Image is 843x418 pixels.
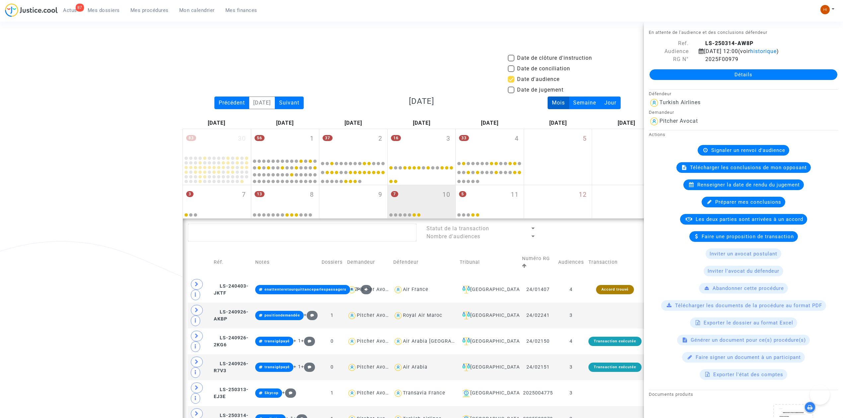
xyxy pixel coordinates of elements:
span: 33 [459,135,469,141]
span: 30 [238,134,246,144]
span: + 1 [293,364,301,370]
span: + [304,312,318,318]
div: [DATE] [249,97,275,109]
td: Réf. [211,248,253,277]
td: 3 [556,354,586,380]
td: 2025004775 [520,380,556,406]
div: Air France [403,287,428,292]
div: jeudi juillet 10, 7 events, click to expand [388,185,456,211]
span: 5 [583,134,587,144]
span: 1 [310,134,314,144]
div: lundi juin 30, 83 events, click to expand [183,129,251,155]
td: Notes [253,248,319,277]
td: 24/02241 [520,303,556,328]
img: icon-user.svg [393,285,403,295]
div: [DATE] [251,117,319,129]
img: icon-user.svg [393,388,403,398]
small: Demandeur [649,110,674,115]
span: Abandonner cette procédure [713,285,784,291]
div: RG N° [644,55,694,63]
span: 11 [511,190,519,200]
div: jeudi juillet 3, 16 events, click to expand [388,129,456,156]
div: mardi juillet 8, 13 events, click to expand [251,185,319,211]
span: Date d'audience [517,75,560,83]
span: LS-240403-JKTF [214,283,249,296]
div: [DATE] [456,117,524,129]
div: Air Arabia [GEOGRAPHIC_DATA] [403,338,480,344]
span: Date de jugement [517,86,564,94]
div: Pitcher Avocat [357,313,393,318]
span: historique [750,48,777,54]
small: En attente de l'audience et des conclusions défendeur [649,30,767,35]
a: Détails [650,69,837,80]
span: Faire signer un document à un participant [696,354,801,360]
span: 13 [255,191,265,197]
span: + [301,338,315,344]
div: Semaine [569,97,600,109]
img: icon-user.svg [347,363,357,372]
td: Défendeur [391,248,457,277]
span: 2025F00979 [699,56,738,62]
span: Inviter l'avocat du défendeur [708,268,779,274]
small: Actions [649,132,665,137]
span: 2 [378,134,382,144]
img: jc-logo.svg [5,3,58,17]
td: 24/01407 [520,277,556,303]
img: icon-faciliter-sm.svg [462,337,470,345]
span: enattenteretourquittanceparlespassagers [265,287,346,292]
span: (voir ) [738,48,779,54]
span: Mes procédures [130,7,169,13]
img: icon-banque.svg [462,389,470,397]
span: Les deux parties sont arrivées à un accord [696,216,803,222]
img: icon-user.svg [347,337,357,346]
div: [DATE] [319,117,387,129]
span: Inviter un avocat postulant [710,251,777,257]
td: 1 [319,277,345,303]
span: Télécharger les conclusions de mon opposant [690,165,807,171]
span: Statut de la transaction [426,225,489,232]
div: [GEOGRAPHIC_DATA] [460,286,517,294]
td: 1 [319,303,345,328]
img: icon-user.svg [347,388,357,398]
div: mercredi juillet 9 [319,185,387,218]
td: 4 [556,277,586,303]
img: icon-user.svg [649,116,659,127]
span: 12 [579,190,587,200]
div: [GEOGRAPHIC_DATA] [460,337,517,345]
span: Mes finances [225,7,257,13]
span: 8 [310,190,314,200]
span: + [301,364,315,370]
span: 56 [255,135,265,141]
img: icon-faciliter-sm.svg [462,312,470,319]
a: Mes procédures [125,5,174,15]
div: Ref. [644,39,694,47]
div: [GEOGRAPHIC_DATA] [460,389,517,397]
td: 24/02150 [520,328,556,354]
span: Date de conciliation [517,65,570,73]
div: dimanche juillet 13 [592,185,660,218]
td: Audiences [556,248,586,277]
div: Mois [548,97,569,109]
span: transigépayé [265,365,290,369]
a: Mon calendrier [174,5,220,15]
span: Skycop [265,391,278,395]
span: 5 [459,191,466,197]
td: 0 [319,354,345,380]
img: icon-user.svg [393,311,403,320]
div: Air Arabia [403,364,427,370]
span: LS-240926-AKBP [214,309,249,322]
span: Date de clôture d'instruction [517,54,592,62]
div: [GEOGRAPHIC_DATA] [460,312,517,319]
span: 16 [391,135,401,141]
a: Mes dossiers [82,5,125,15]
span: Mon calendrier [179,7,215,13]
div: dimanche juillet 6 [592,129,660,185]
div: vendredi juillet 11, 5 events, click to expand [456,185,524,211]
span: LS-250313-EJ3E [214,387,249,400]
div: Pitcher Avocat [659,118,698,124]
div: [DATE] [592,117,660,129]
td: Transaction [586,248,644,277]
img: icon-faciliter-sm.svg [462,363,470,371]
span: Faire une proposition de transaction [702,234,794,240]
div: mardi juillet 1, 56 events, click to expand [251,129,319,156]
